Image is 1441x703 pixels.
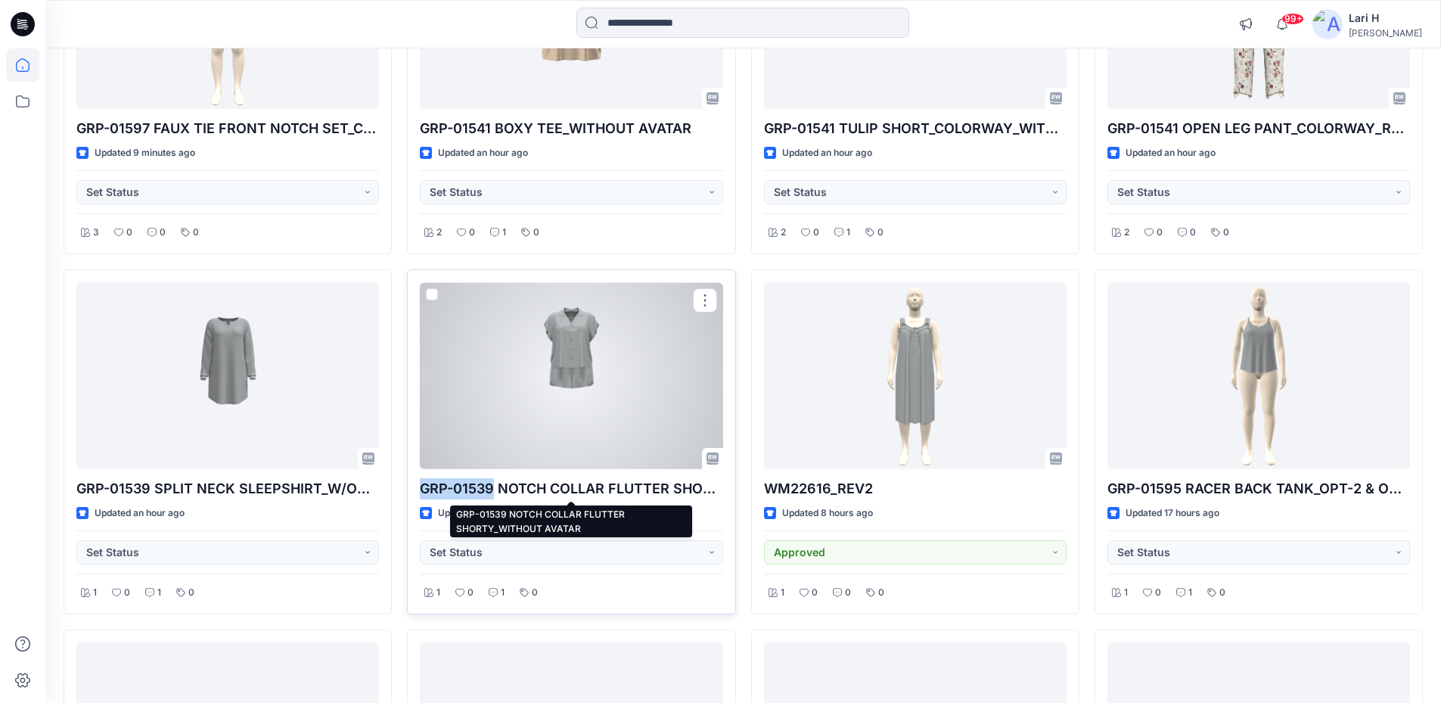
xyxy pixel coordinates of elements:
[1312,9,1343,39] img: avatar
[846,225,850,241] p: 1
[157,585,161,601] p: 1
[1155,585,1161,601] p: 0
[420,282,722,469] a: GRP-01539 NOTCH COLLAR FLUTTER SHORTY_WITHOUT AVATAR
[533,225,539,241] p: 0
[782,145,872,161] p: Updated an hour ago
[1281,13,1304,25] span: 99+
[813,225,819,241] p: 0
[95,505,185,521] p: Updated an hour ago
[438,145,528,161] p: Updated an hour ago
[420,478,722,499] p: GRP-01539 NOTCH COLLAR FLUTTER SHORTY_WITHOUT AVATAR
[764,282,1067,469] a: WM22616_REV2
[1349,27,1422,39] div: [PERSON_NAME]
[782,505,873,521] p: Updated 8 hours ago
[502,225,506,241] p: 1
[76,118,379,139] p: GRP-01597 FAUX TIE FRONT NOTCH SET_COLORWAY_REV4
[1188,585,1192,601] p: 1
[436,585,440,601] p: 1
[764,478,1067,499] p: WM22616_REV2
[95,145,195,161] p: Updated 9 minutes ago
[93,585,97,601] p: 1
[160,225,166,241] p: 0
[188,585,194,601] p: 0
[126,225,132,241] p: 0
[1223,225,1229,241] p: 0
[1107,478,1410,499] p: GRP-01595 RACER BACK TANK_OPT-2 & OPT-3_DEVELOPMENT
[124,585,130,601] p: 0
[1124,585,1128,601] p: 1
[764,118,1067,139] p: GRP-01541 TULIP SHORT_COLORWAY_WITHOUT AVATAR
[76,478,379,499] p: GRP-01539 SPLIT NECK SLEEPSHIRT_W/OUT AVATAR
[1124,225,1129,241] p: 2
[438,505,528,521] p: Updated 2 hours ago
[1190,225,1196,241] p: 0
[877,225,884,241] p: 0
[812,585,818,601] p: 0
[878,585,884,601] p: 0
[532,585,538,601] p: 0
[781,225,786,241] p: 2
[76,282,379,469] a: GRP-01539 SPLIT NECK SLEEPSHIRT_W/OUT AVATAR
[93,225,99,241] p: 3
[1107,282,1410,469] a: GRP-01595 RACER BACK TANK_OPT-2 & OPT-3_DEVELOPMENT
[467,585,474,601] p: 0
[1349,9,1422,27] div: Lari H
[193,225,199,241] p: 0
[420,118,722,139] p: GRP-01541 BOXY TEE_WITHOUT AVATAR
[501,585,505,601] p: 1
[845,585,851,601] p: 0
[1219,585,1225,601] p: 0
[1126,145,1216,161] p: Updated an hour ago
[1126,505,1219,521] p: Updated 17 hours ago
[1157,225,1163,241] p: 0
[469,225,475,241] p: 0
[1107,118,1410,139] p: GRP-01541 OPEN LEG PANT_COLORWAY_REV1_WITHOUT AVATAR
[436,225,442,241] p: 2
[781,585,784,601] p: 1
